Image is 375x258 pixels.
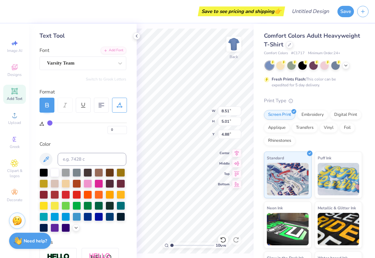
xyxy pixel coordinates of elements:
[8,120,21,125] span: Upload
[10,144,20,149] span: Greek
[199,6,283,16] div: Save to see pricing and shipping
[230,54,238,60] div: Back
[264,136,295,146] div: Rhinestones
[274,7,281,15] span: 👉
[337,6,354,17] button: Save
[297,110,328,120] div: Embroidery
[7,72,22,77] span: Designs
[308,51,340,56] span: Minimum Order: 24 +
[101,47,126,54] div: Add Font
[264,110,295,120] div: Screen Print
[330,110,361,120] div: Digital Print
[218,172,230,176] span: Top
[272,77,306,82] strong: Fresh Prints Flash:
[40,47,49,54] label: Font
[218,151,230,155] span: Center
[264,32,360,48] span: Comfort Colors Adult Heavyweight T-Shirt
[292,123,318,133] div: Transfers
[218,161,230,166] span: Middle
[318,154,331,161] span: Puff Ink
[264,97,362,104] div: Print Type
[86,77,126,82] button: Switch to Greek Letters
[318,163,359,195] img: Puff Ink
[3,168,26,178] span: Clipart & logos
[24,238,47,244] strong: Need help?
[58,153,126,166] input: e.g. 7428 c
[272,76,351,88] div: This color can be expedited for 5 day delivery.
[40,31,126,40] div: Text Tool
[318,204,356,211] span: Metallic & Glitter Ink
[264,51,288,56] span: Comfort Colors
[340,123,355,133] div: Foil
[7,96,22,101] span: Add Text
[318,213,359,245] img: Metallic & Glitter Ink
[267,204,283,211] span: Neon Ink
[267,163,309,195] img: Standard
[287,5,334,18] input: Untitled Design
[216,242,226,248] span: 100 %
[264,123,290,133] div: Applique
[267,213,309,245] img: Neon Ink
[267,154,284,161] span: Standard
[320,123,338,133] div: Vinyl
[40,141,126,148] div: Color
[291,51,305,56] span: # C1717
[7,48,22,53] span: Image AI
[40,88,127,96] div: Format
[40,239,126,246] div: Styles
[7,197,22,203] span: Decorate
[227,38,240,51] img: Back
[218,182,230,187] span: Bottom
